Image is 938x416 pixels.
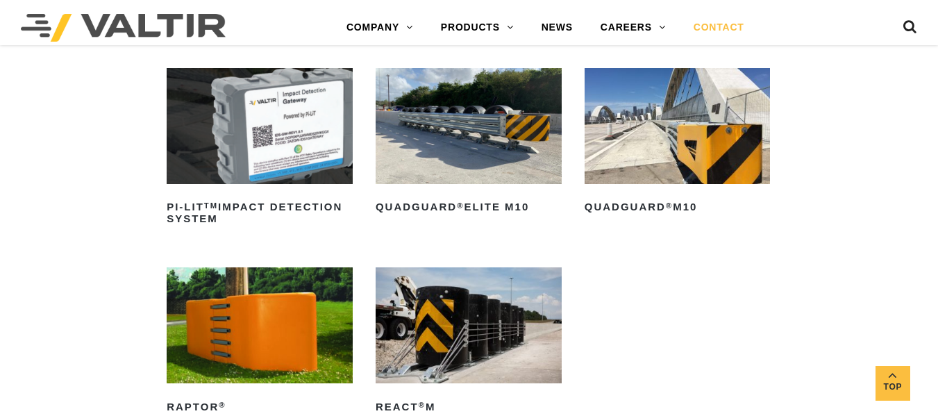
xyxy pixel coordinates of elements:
[876,380,910,396] span: Top
[528,14,587,42] a: NEWS
[666,201,673,210] sup: ®
[876,366,910,401] a: Top
[376,68,562,219] a: QuadGuard®Elite M10
[427,14,528,42] a: PRODUCTS
[376,197,562,219] h2: QuadGuard Elite M10
[333,14,427,42] a: COMPANY
[219,401,226,409] sup: ®
[204,201,218,210] sup: TM
[457,201,464,210] sup: ®
[419,401,426,409] sup: ®
[21,14,226,42] img: Valtir
[587,14,680,42] a: CAREERS
[680,14,758,42] a: CONTACT
[167,68,353,230] a: PI-LITTMImpact Detection System
[585,68,771,219] a: QuadGuard®M10
[167,197,353,230] h2: PI-LIT Impact Detection System
[585,197,771,219] h2: QuadGuard M10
